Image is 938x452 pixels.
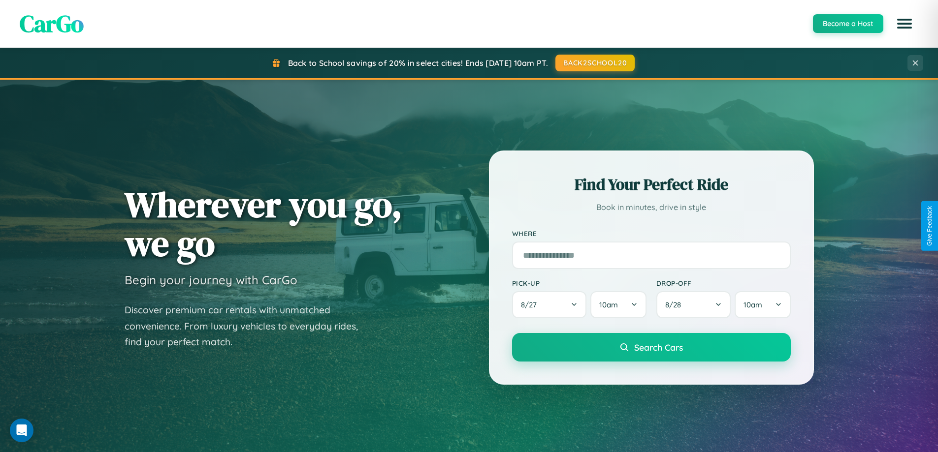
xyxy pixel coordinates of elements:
h2: Find Your Perfect Ride [512,174,791,195]
label: Pick-up [512,279,647,287]
button: 10am [590,291,646,318]
span: Back to School savings of 20% in select cities! Ends [DATE] 10am PT. [288,58,548,68]
button: Open menu [891,10,918,37]
span: 10am [599,300,618,309]
span: 10am [744,300,762,309]
p: Book in minutes, drive in style [512,200,791,214]
span: 8 / 27 [521,300,542,309]
button: 10am [735,291,790,318]
div: Give Feedback [926,206,933,246]
label: Where [512,229,791,238]
p: Discover premium car rentals with unmatched convenience. From luxury vehicles to everyday rides, ... [125,302,371,350]
button: BACK2SCHOOL20 [555,55,635,71]
h1: Wherever you go, we go [125,185,402,263]
button: 8/28 [656,291,731,318]
button: 8/27 [512,291,587,318]
span: 8 / 28 [665,300,686,309]
span: Search Cars [634,342,683,353]
h3: Begin your journey with CarGo [125,272,297,287]
span: CarGo [20,7,84,40]
button: Become a Host [813,14,883,33]
button: Search Cars [512,333,791,362]
label: Drop-off [656,279,791,287]
div: Open Intercom Messenger [10,419,33,442]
